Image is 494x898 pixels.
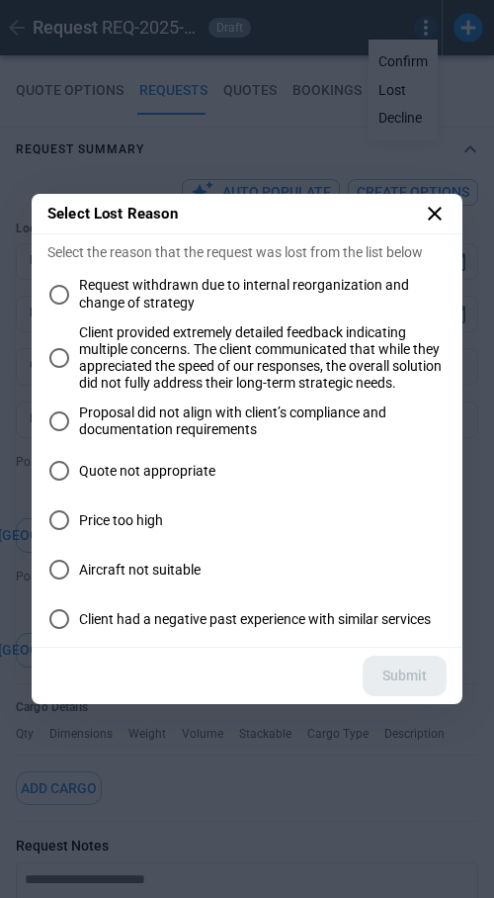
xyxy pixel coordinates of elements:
label: Select the reason that the request was lost from the list below [47,242,447,262]
h2: Select Lost Reason [32,194,462,234]
span: Request withdrawn due to internal reorganization and change of strategy [79,277,447,311]
span: Price too high [79,512,163,529]
span: Aircraft not suitable [79,562,201,579]
span: Client had a negative past experience with similar services [79,611,431,628]
span: Proposal did not align with client’s compliance and documentation requirements [79,404,447,438]
span: Quote not appropriate [79,463,215,480]
span: Client provided extremely detailed feedback indicating multiple concerns. The client communicated... [79,324,447,393]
